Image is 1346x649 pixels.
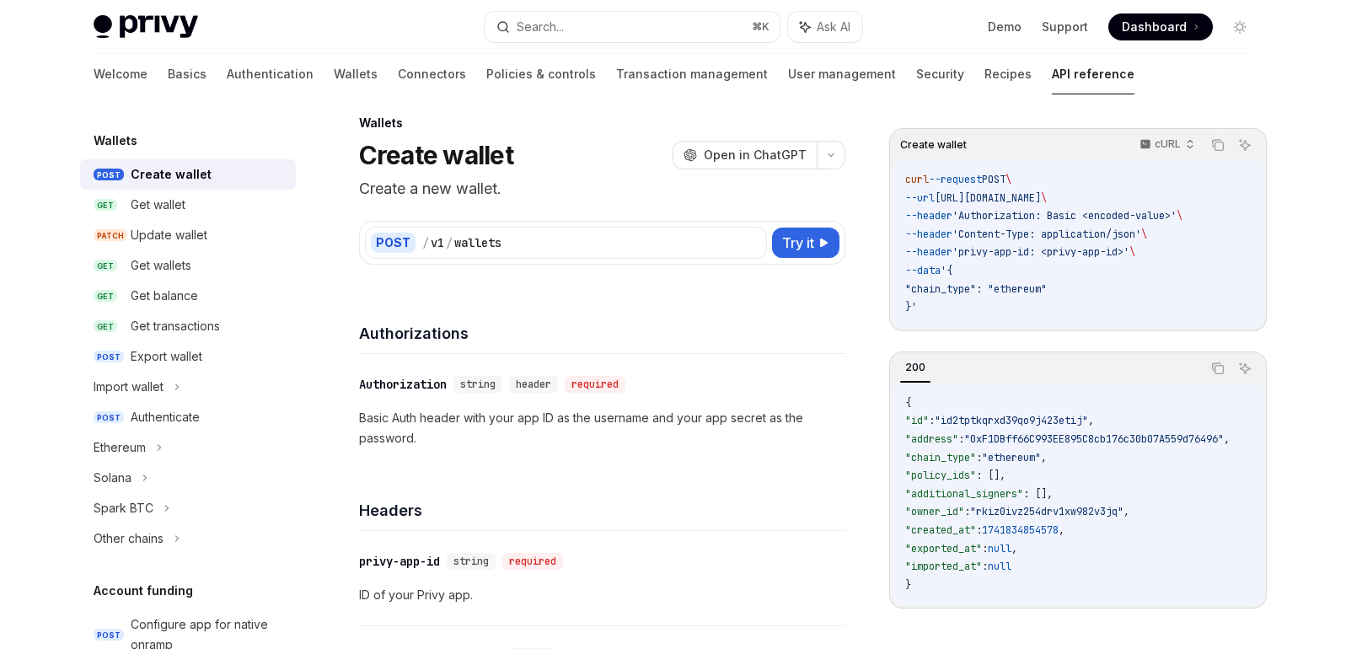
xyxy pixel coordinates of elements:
[94,15,198,39] img: light logo
[94,498,153,518] div: Spark BTC
[1130,131,1202,159] button: cURL
[905,505,964,518] span: "owner_id"
[817,19,850,35] span: Ask AI
[976,469,1005,482] span: : [],
[1207,134,1229,156] button: Copy the contents from the code block
[988,542,1011,555] span: null
[970,505,1123,518] span: "rkiz0ivz254drv1xw982v3jq"
[422,234,429,251] div: /
[1042,19,1088,35] a: Support
[905,469,976,482] span: "policy_ids"
[131,407,200,427] div: Authenticate
[1108,13,1213,40] a: Dashboard
[94,229,127,242] span: PATCH
[976,523,982,537] span: :
[1234,134,1256,156] button: Ask AI
[502,553,563,570] div: required
[988,560,1011,573] span: null
[905,578,911,592] span: }
[80,220,296,250] a: PATCHUpdate wallet
[704,147,807,164] span: Open in ChatGPT
[486,54,596,94] a: Policies & controls
[94,169,124,181] span: POST
[131,255,191,276] div: Get wallets
[359,115,845,131] div: Wallets
[1023,487,1053,501] span: : [],
[1226,13,1253,40] button: Toggle dark mode
[94,377,164,397] div: Import wallet
[227,54,314,94] a: Authentication
[976,451,982,464] span: :
[454,234,501,251] div: wallets
[1041,451,1047,464] span: ,
[982,173,1005,186] span: POST
[929,414,935,427] span: :
[1123,505,1129,518] span: ,
[1059,523,1064,537] span: ,
[131,164,212,185] div: Create wallet
[905,191,935,205] span: --url
[94,629,124,641] span: POST
[941,264,952,277] span: '{
[359,585,845,605] p: ID of your Privy app.
[905,245,952,259] span: --header
[905,300,917,314] span: }'
[982,523,1059,537] span: 1741834854578
[952,209,1177,223] span: 'Authorization: Basic <encoded-value>'
[982,542,988,555] span: :
[485,12,780,42] button: Search...⌘K
[431,234,444,251] div: v1
[905,173,929,186] span: curl
[1224,432,1230,446] span: ,
[905,451,976,464] span: "chain_type"
[982,560,988,573] span: :
[616,54,768,94] a: Transaction management
[905,542,982,555] span: "exported_at"
[94,320,117,333] span: GET
[916,54,964,94] a: Security
[905,487,1023,501] span: "additional_signers"
[80,159,296,190] a: POSTCreate wallet
[1005,173,1011,186] span: \
[752,20,770,34] span: ⌘ K
[446,234,453,251] div: /
[359,322,845,345] h4: Authorizations
[565,376,625,393] div: required
[80,341,296,372] a: POSTExport wallet
[1011,542,1017,555] span: ,
[900,138,967,152] span: Create wallet
[1052,54,1134,94] a: API reference
[952,245,1129,259] span: 'privy-app-id: <privy-app-id>'
[460,378,496,391] span: string
[131,346,202,367] div: Export wallet
[94,131,137,151] h5: Wallets
[905,432,958,446] span: "address"
[94,528,164,549] div: Other chains
[80,281,296,311] a: GETGet balance
[398,54,466,94] a: Connectors
[359,499,845,522] h4: Headers
[958,432,964,446] span: :
[929,173,982,186] span: --request
[1088,414,1094,427] span: ,
[935,191,1041,205] span: [URL][DOMAIN_NAME]
[453,555,489,568] span: string
[905,560,982,573] span: "imported_at"
[772,228,839,258] button: Try it
[94,290,117,303] span: GET
[131,195,185,215] div: Get wallet
[359,408,845,448] p: Basic Auth header with your app ID as the username and your app secret as the password.
[334,54,378,94] a: Wallets
[94,199,117,212] span: GET
[1155,137,1181,151] p: cURL
[131,286,198,306] div: Get balance
[94,468,131,488] div: Solana
[359,553,440,570] div: privy-app-id
[905,264,941,277] span: --data
[80,250,296,281] a: GETGet wallets
[131,316,220,336] div: Get transactions
[94,581,193,601] h5: Account funding
[673,141,817,169] button: Open in ChatGPT
[359,376,447,393] div: Authorization
[94,351,124,363] span: POST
